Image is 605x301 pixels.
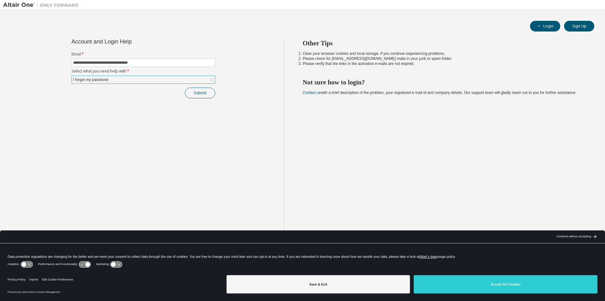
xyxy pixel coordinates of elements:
div: I forgot my password [72,76,109,83]
div: Account and Login Help [72,39,187,44]
span: with a brief description of the problem, your registered e-mail id and company details. Our suppo... [303,90,576,95]
li: Please check for [EMAIL_ADDRESS][DOMAIN_NAME] mails in your junk or spam folder. [303,56,583,61]
h2: Not sure how to login? [303,78,583,86]
button: Login [530,21,560,32]
button: Sign Up [564,21,594,32]
label: Select what you need help with [72,69,215,74]
li: Clear your browser cookies and local storage, if you continue experiencing problems. [303,51,583,56]
li: Please verify that the links in the activation e-mails are not expired. [303,61,583,66]
div: I forgot my password [72,76,215,84]
button: Submit [185,88,215,98]
label: Email [72,52,215,57]
h2: Other Tips [303,39,583,47]
a: Contact us [303,90,321,95]
img: Altair One [3,2,82,8]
